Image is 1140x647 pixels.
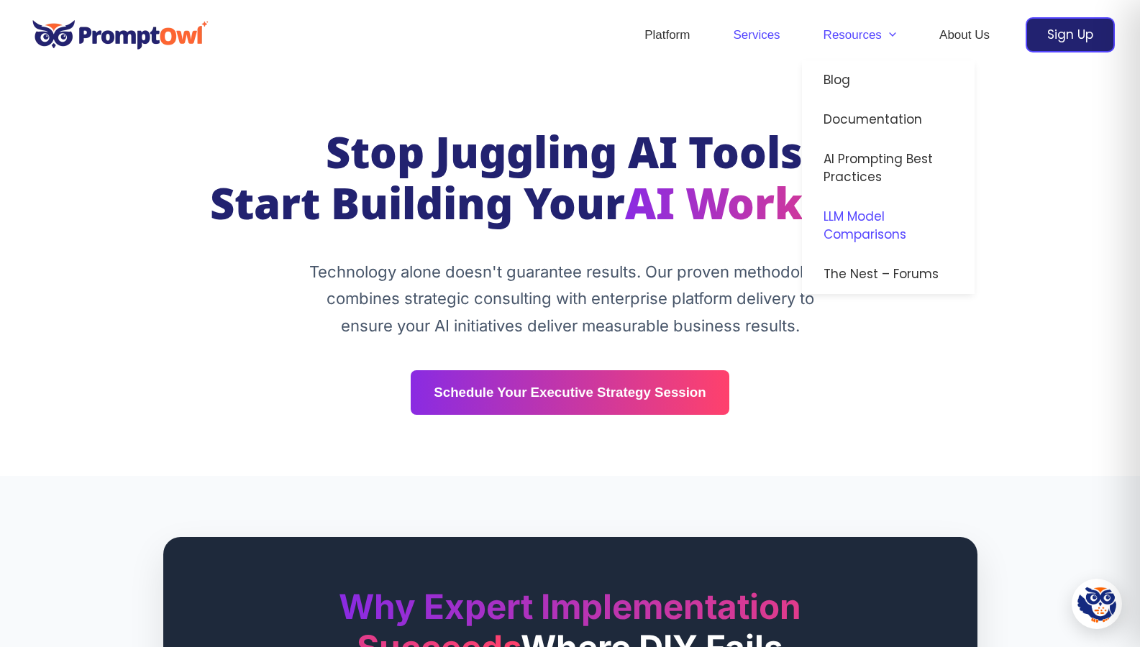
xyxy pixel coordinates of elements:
a: Platform [623,10,711,60]
a: The Nest – Forums [802,254,975,294]
a: Sign Up [1026,17,1115,52]
h1: Stop Juggling AI Tools. Start Building Your [163,132,977,234]
p: Technology alone doesn't guarantee results. Our proven methodology combines strategic consulting ... [301,259,840,340]
a: LLM Model Comparisons [802,197,975,254]
a: ResourcesMenu Toggle [802,10,918,60]
a: Services [711,10,801,60]
span: Menu Toggle [882,10,896,60]
span: AI Workforce. [625,180,930,236]
nav: Site Navigation: Header [623,10,1011,60]
a: Blog [802,60,975,100]
a: Schedule Your Executive Strategy Session [411,370,729,415]
img: promptowl.ai logo [25,10,216,60]
a: Documentation [802,100,975,139]
a: About Us [918,10,1011,60]
img: Hootie - PromptOwl AI Assistant [1077,584,1116,623]
a: AI Prompting Best Practices [802,139,975,197]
